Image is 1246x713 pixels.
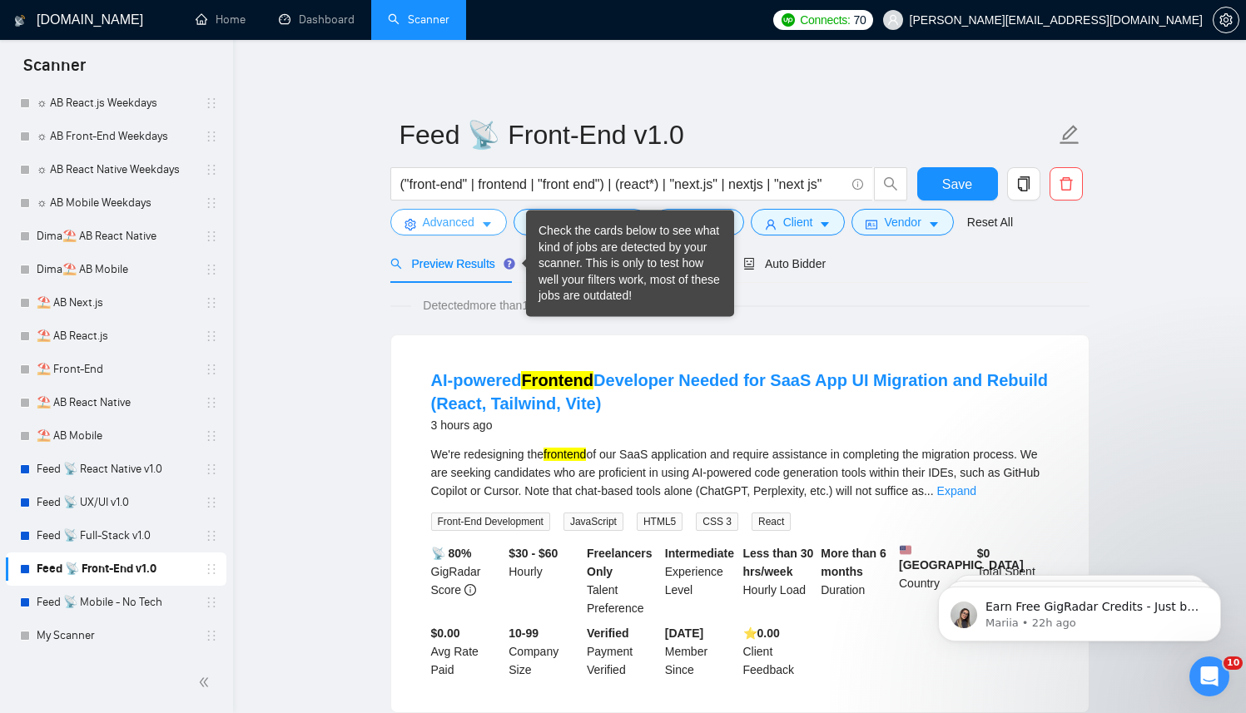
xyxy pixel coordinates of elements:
span: holder [205,629,218,642]
button: search [874,167,907,201]
span: holder [205,429,218,443]
a: Dima⛱️ AB React Native [37,220,195,253]
span: HTML5 [637,512,683,531]
a: Reset All [967,213,1013,231]
a: ⛱️ AB React.js [37,319,195,353]
img: logo [14,7,26,34]
input: Search Freelance Jobs... [400,174,845,195]
span: holder [205,130,218,143]
a: My Scanner [37,619,195,652]
div: Company Size [505,624,583,679]
b: Freelancers Only [587,547,653,578]
span: 10 [1224,656,1243,670]
span: holder [205,596,218,609]
a: setting [1213,13,1239,27]
span: info-circle [464,584,476,596]
span: robot [743,258,755,270]
span: Connects: [800,11,850,29]
div: 3 hours ago [431,415,1049,435]
span: holder [205,496,218,509]
span: Auto Bidder [743,257,826,270]
b: $30 - $60 [509,547,558,560]
span: Client [783,213,813,231]
span: delete [1050,176,1082,191]
span: holder [205,463,218,476]
span: setting [405,218,416,230]
span: holder [205,196,218,210]
mark: frontend [544,448,586,461]
b: $ 0 [977,547,990,560]
span: user [887,14,899,26]
a: ☼ AB React Native Weekdays [37,153,195,186]
a: Feed 📡 React Native v1.0 [37,453,195,486]
button: userClientcaret-down [751,209,846,235]
span: holder [205,296,218,309]
input: Scanner name... [400,114,1055,156]
span: 70 [854,11,866,29]
div: We're redesigning the of our SaaS application and require assistance in completing the migration ... [431,445,1049,500]
button: delete [1050,167,1083,201]
a: ⛱️ AB Mobile [37,419,195,453]
button: copy [1007,167,1040,201]
div: Experience Level [662,544,740,617]
div: Total Spent [974,544,1052,617]
span: holder [205,562,218,576]
a: ⛱️ AB React Native [37,386,195,419]
mark: Frontend [521,371,593,389]
a: Dima⛱️ AB Mobile [37,253,195,286]
a: Feed 📡 Front-End v1.0 [37,552,195,586]
span: holder [205,230,218,243]
div: Check the cards below to see what kind of jobs are detected by your scanner. This is only to test... [539,223,722,305]
a: homeHome [196,12,246,27]
div: Avg Rate Paid [428,624,506,679]
span: caret-down [481,218,493,230]
span: Front-End Development [431,512,550,531]
span: holder [205,97,218,110]
span: holder [205,363,218,376]
div: Talent Preference [583,544,662,617]
a: dashboardDashboard [279,12,355,27]
span: JavaScript [563,512,623,531]
a: AI-poweredFrontendDeveloper Needed for SaaS App UI Migration and Rebuild (React, Tailwind, Vite) [431,371,1049,413]
span: React [752,512,791,531]
span: search [390,258,402,270]
b: Less than 30 hrs/week [743,547,814,578]
span: Preview Results [390,257,510,270]
b: [GEOGRAPHIC_DATA] [899,544,1024,572]
span: edit [1059,124,1080,146]
b: Verified [587,626,629,640]
a: searchScanner [388,12,449,27]
span: search [875,176,906,191]
a: ☼ AB Mobile Weekdays [37,186,195,220]
a: Expand [937,484,976,498]
span: Save [942,174,972,195]
span: holder [205,263,218,276]
span: Scanner [10,53,99,88]
a: ⛱️ Front-End [37,353,195,386]
span: idcard [866,218,877,230]
span: CSS 3 [696,512,738,531]
a: ☼ AB React.js Weekdays [37,87,195,120]
div: Country [896,544,974,617]
span: user [765,218,777,230]
a: Feed 📡 Full-Stack v1.0 [37,519,195,552]
div: Client Feedback [740,624,818,679]
span: caret-down [928,218,940,230]
span: caret-down [819,218,831,230]
div: Tooltip anchor [502,256,517,271]
span: info-circle [852,179,863,190]
button: folderJobscaret-down [654,209,744,235]
b: [DATE] [665,626,703,640]
b: $0.00 [431,626,460,640]
div: Hourly [505,544,583,617]
span: holder [205,163,218,176]
span: Vendor [884,213,921,231]
b: Intermediate [665,547,734,560]
iframe: Intercom live chat [1189,656,1229,696]
span: copy [1008,176,1040,191]
span: holder [205,329,218,343]
b: ⭐️ 0.00 [743,626,780,640]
